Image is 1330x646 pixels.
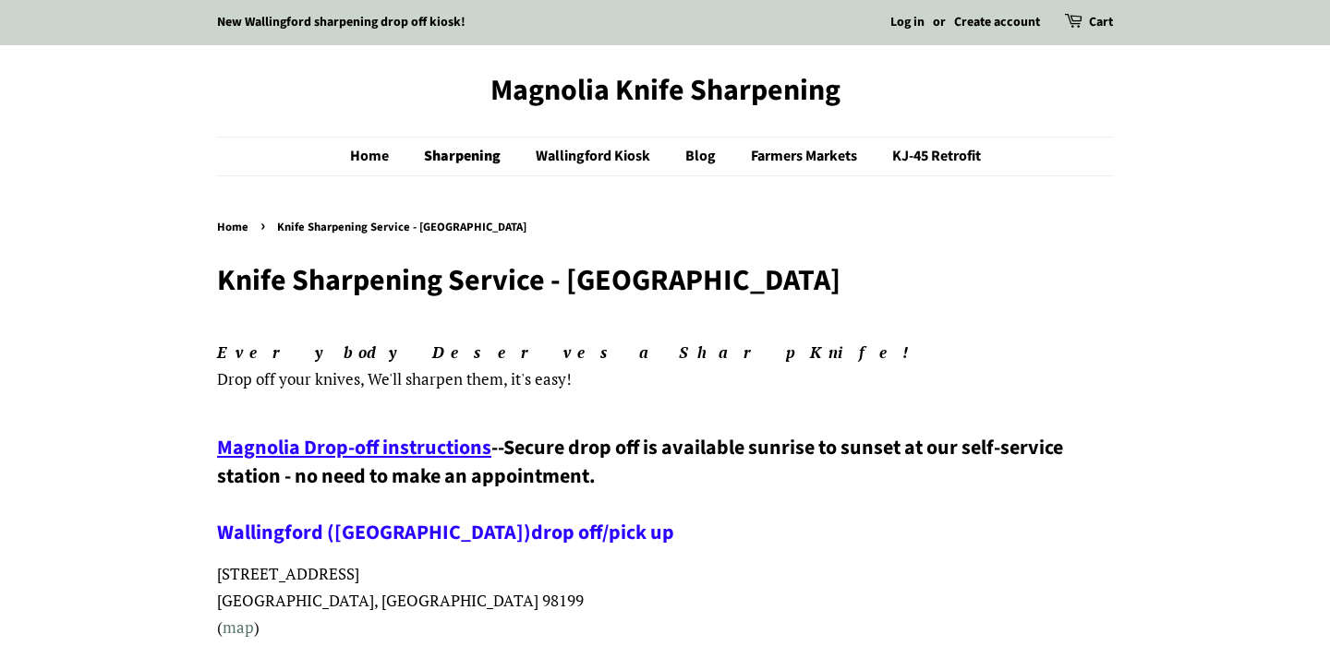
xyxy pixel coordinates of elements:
a: KJ-45 Retrofit [878,138,981,175]
li: or [933,12,946,34]
a: Home [217,219,253,235]
span: [STREET_ADDRESS] [GEOGRAPHIC_DATA], [GEOGRAPHIC_DATA] 98199 ( ) [217,563,584,638]
span: Drop off your knives [217,368,360,389]
a: Magnolia Drop-off instructions [217,433,491,462]
a: Create account [954,13,1040,31]
a: drop off/pick up [531,518,674,547]
a: Magnolia Knife Sharpening [217,73,1113,108]
a: Log in [890,13,925,31]
em: Everybody Deserves a Sharp Knife! [217,341,925,363]
a: Home [350,138,407,175]
span: Secure drop off is available sunrise to sunset at our self-service station - no need to make an a... [217,433,1063,547]
span: -- [491,433,503,462]
span: Knife Sharpening Service - [GEOGRAPHIC_DATA] [277,219,531,235]
a: Wallingford Kiosk [522,138,669,175]
a: Wallingford ([GEOGRAPHIC_DATA]) [217,518,531,547]
h1: Knife Sharpening Service - [GEOGRAPHIC_DATA] [217,263,1113,298]
p: , We'll sharpen them, it's easy! [217,340,1113,393]
nav: breadcrumbs [217,218,1113,238]
a: Sharpening [410,138,519,175]
a: Farmers Markets [737,138,876,175]
a: New Wallingford sharpening drop off kiosk! [217,13,465,31]
a: Blog [671,138,734,175]
a: map [223,616,254,638]
span: › [260,214,270,237]
a: Cart [1089,12,1113,34]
